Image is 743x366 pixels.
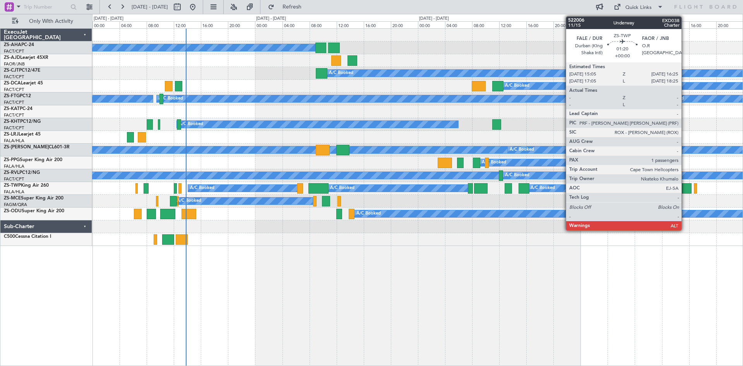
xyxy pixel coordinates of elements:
div: 16:00 [689,21,716,28]
div: 20:00 [391,21,418,28]
div: 00:00 [255,21,282,28]
a: ZS-ODUSuper King Air 200 [4,209,64,213]
div: 04:00 [282,21,310,28]
span: ZS-TWP [4,183,21,188]
div: A/C Booked [659,93,684,105]
a: FALA/HLA [4,138,24,144]
div: A/C Booked [356,208,381,220]
div: [DATE] - [DATE] [582,15,611,22]
div: 16:00 [201,21,228,28]
a: ZS-LRJLearjet 45 [4,132,41,137]
div: 08:00 [472,21,499,28]
div: Quick Links [625,4,652,12]
a: ZS-DCALearjet 45 [4,81,43,86]
input: Trip Number [24,1,68,13]
a: ZS-AHAPC-24 [4,43,34,47]
span: ZS-KHT [4,119,20,124]
div: 08:00 [635,21,662,28]
a: FACT/CPT [4,87,24,93]
div: A/C Booked [505,80,529,92]
div: 16:00 [526,21,553,28]
a: FACT/CPT [4,125,24,131]
div: [DATE] - [DATE] [256,15,286,22]
a: FALA/HLA [4,189,24,195]
a: FACT/CPT [4,74,24,80]
div: [DATE] - [DATE] [94,15,123,22]
span: ZS-ODU [4,209,22,213]
div: 00:00 [418,21,445,28]
a: ZS-[PERSON_NAME]CL601-3R [4,145,70,149]
a: ZS-RVLPC12/NG [4,170,40,175]
a: ZS-PPGSuper King Air 200 [4,158,62,162]
div: 12:00 [662,21,689,28]
div: A/C Booked [510,144,534,156]
div: 12:00 [499,21,526,28]
span: Only With Activity [20,19,82,24]
a: FACT/CPT [4,100,24,105]
div: A/C Booked [159,93,183,105]
div: 20:00 [228,21,255,28]
span: C500 [4,234,15,239]
div: [DATE] - [DATE] [419,15,449,22]
span: ZS-MCE [4,196,21,201]
div: A/C Booked [329,67,353,79]
a: FACT/CPT [4,112,24,118]
div: 04:00 [608,21,635,28]
span: ZS-FTG [4,94,20,98]
div: A/C Booked [179,119,203,130]
span: ZS-CJT [4,68,19,73]
span: ZS-LRJ [4,132,19,137]
span: [DATE] - [DATE] [132,3,168,10]
span: ZS-AJD [4,55,20,60]
button: Refresh [264,1,311,13]
a: FACT/CPT [4,176,24,182]
span: ZS-AHA [4,43,21,47]
a: ZS-FTGPC12 [4,94,31,98]
button: Only With Activity [9,15,84,27]
div: 00:00 [580,21,608,28]
div: 08:00 [147,21,174,28]
span: Refresh [276,4,308,10]
div: A/C Booked [177,195,201,207]
a: ZS-AJDLearjet 45XR [4,55,48,60]
div: A/C Booked [190,182,214,194]
div: 20:00 [553,21,580,28]
a: FAGM/QRA [4,202,27,208]
div: A/C Booked [330,182,354,194]
span: ZS-PPG [4,158,20,162]
div: A/C Booked [482,157,506,168]
button: Quick Links [610,1,667,13]
span: ZS-RVL [4,170,19,175]
a: FACT/CPT [4,48,24,54]
a: ZS-KHTPC12/NG [4,119,41,124]
a: ZS-TWPKing Air 260 [4,183,49,188]
div: 08:00 [310,21,337,28]
span: ZS-KAT [4,107,20,111]
div: 16:00 [364,21,391,28]
div: 12:00 [337,21,364,28]
div: 12:00 [174,21,201,28]
a: ZS-MCESuper King Air 200 [4,196,63,201]
div: A/C Booked [531,182,555,194]
div: 00:00 [92,21,120,28]
a: FALA/HLA [4,163,24,169]
div: 04:00 [120,21,147,28]
a: C500Cessna Citation I [4,234,51,239]
span: ZS-DCA [4,81,21,86]
a: ZS-CJTPC12/47E [4,68,40,73]
div: A/C Booked [505,170,529,181]
span: ZS-[PERSON_NAME] [4,145,49,149]
a: ZS-KATPC-24 [4,107,33,111]
div: 04:00 [445,21,472,28]
a: FAOR/JNB [4,61,25,67]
